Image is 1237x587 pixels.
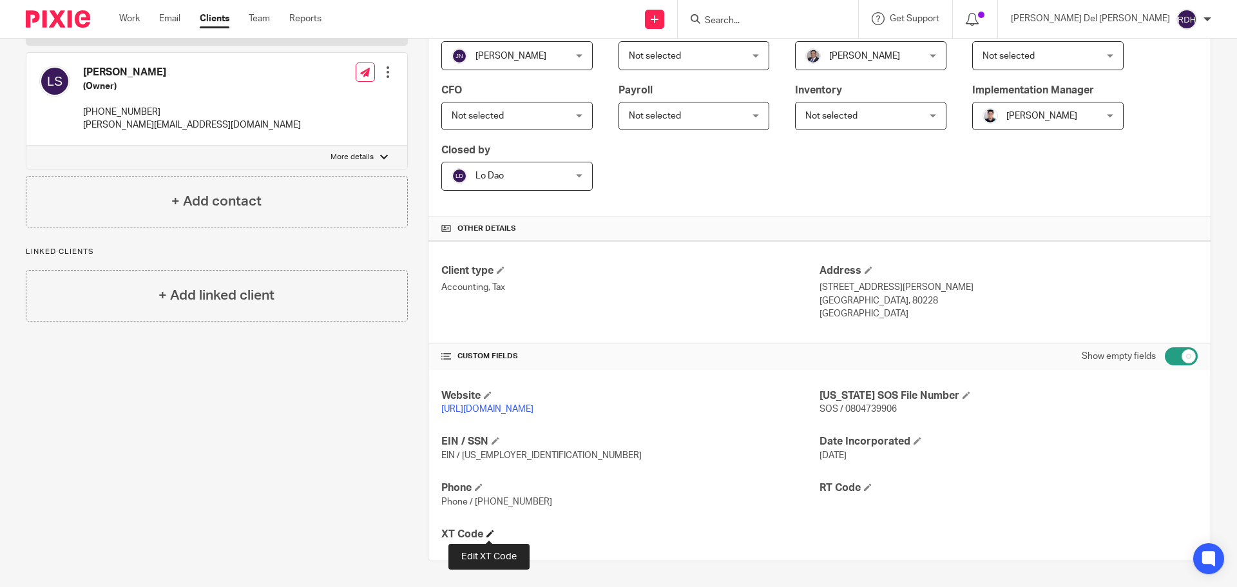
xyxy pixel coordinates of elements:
[441,528,820,541] h4: XT Code
[890,14,939,23] span: Get Support
[452,168,467,184] img: svg%3E
[83,66,301,79] h4: [PERSON_NAME]
[26,10,90,28] img: Pixie
[704,15,820,27] input: Search
[441,145,490,155] span: Closed by
[983,108,998,124] img: IMG_0272.png
[983,52,1035,61] span: Not selected
[39,66,70,97] img: svg%3E
[820,435,1198,448] h4: Date Incorporated
[629,111,681,120] span: Not selected
[441,85,462,95] span: CFO
[83,106,301,119] p: [PHONE_NUMBER]
[158,285,274,305] h4: + Add linked client
[805,48,821,64] img: thumbnail_IMG_0720.jpg
[200,12,229,25] a: Clients
[26,247,408,257] p: Linked clients
[820,281,1198,294] p: [STREET_ADDRESS][PERSON_NAME]
[441,435,820,448] h4: EIN / SSN
[618,85,653,95] span: Payroll
[457,224,516,234] span: Other details
[119,12,140,25] a: Work
[820,264,1198,278] h4: Address
[441,497,552,506] span: Phone / [PHONE_NUMBER]
[331,152,374,162] p: More details
[159,12,180,25] a: Email
[820,405,897,414] span: SOS / 0804739906
[83,80,301,93] h5: (Owner)
[820,389,1198,403] h4: [US_STATE] SOS File Number
[820,451,847,460] span: [DATE]
[441,481,820,495] h4: Phone
[441,451,642,460] span: EIN / [US_EMPLOYER_IDENTIFICATION_NUMBER]
[972,85,1094,95] span: Implementation Manager
[820,307,1198,320] p: [GEOGRAPHIC_DATA]
[441,281,820,294] p: Accounting, Tax
[171,191,262,211] h4: + Add contact
[441,351,820,361] h4: CUSTOM FIELDS
[820,294,1198,307] p: [GEOGRAPHIC_DATA], 80228
[249,12,270,25] a: Team
[452,111,504,120] span: Not selected
[829,52,900,61] span: [PERSON_NAME]
[475,52,546,61] span: [PERSON_NAME]
[795,85,842,95] span: Inventory
[441,389,820,403] h4: Website
[1006,111,1077,120] span: [PERSON_NAME]
[1011,12,1170,25] p: [PERSON_NAME] Del [PERSON_NAME]
[452,48,467,64] img: svg%3E
[1176,9,1197,30] img: svg%3E
[805,111,858,120] span: Not selected
[475,171,504,180] span: Lo Dao
[629,52,681,61] span: Not selected
[83,119,301,131] p: [PERSON_NAME][EMAIL_ADDRESS][DOMAIN_NAME]
[441,264,820,278] h4: Client type
[1082,350,1156,363] label: Show empty fields
[441,405,533,414] a: [URL][DOMAIN_NAME]
[289,12,321,25] a: Reports
[820,481,1198,495] h4: RT Code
